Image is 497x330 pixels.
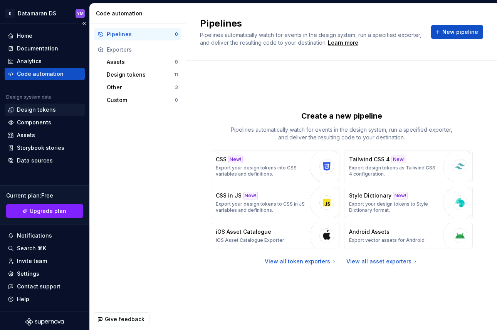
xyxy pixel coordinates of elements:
[349,192,391,199] p: Style Dictionary
[6,204,83,218] a: Upgrade plan
[79,18,89,29] button: Collapse sidebar
[17,157,53,164] div: Data sources
[243,192,258,199] div: New!
[265,258,337,265] a: View all token exporters
[175,59,178,65] div: 8
[107,84,175,91] div: Other
[349,201,439,213] p: Export your design tokens to Style Dictionary format.
[301,111,382,121] p: Create a new pipeline
[216,237,284,243] p: iOS Asset Catalogue Exporter
[17,119,51,126] div: Components
[6,192,83,199] div: Current plan : Free
[17,57,42,65] div: Analytics
[17,106,56,114] div: Design tokens
[216,228,271,236] p: iOS Asset Catalogue
[5,55,85,67] a: Analytics
[349,228,390,236] p: Android Assets
[25,318,64,326] svg: Supernova Logo
[391,156,406,163] div: New!
[17,32,32,40] div: Home
[200,32,423,46] span: Pipelines automatically watch for events in the design system, run a specified exporter, and deli...
[228,156,243,163] div: New!
[216,201,306,213] p: Export your design tokens to CSS in JS variables and definitions.
[17,45,58,52] div: Documentation
[17,70,64,78] div: Code automation
[393,192,408,199] div: New!
[5,129,85,141] a: Assets
[349,165,439,177] p: Export design tokens as Tailwind CSS 4 configuration.
[211,223,339,248] button: iOS Asset CatalogueiOS Asset Catalogue Exporter
[5,68,85,80] a: Code automation
[5,242,85,255] button: Search ⌘K
[5,30,85,42] a: Home
[211,151,339,182] button: CSSNew!Export your design tokens into CSS variables and definitions.
[344,223,473,248] button: Android AssetsExport vector assets for Android
[211,187,339,218] button: CSS in JSNew!Export your design tokens to CSS in JS variables and definitions.
[344,187,473,218] button: Style DictionaryNew!Export your design tokens to Style Dictionary format.
[349,156,390,163] p: Tailwind CSS 4
[6,94,52,100] div: Design system data
[175,97,178,103] div: 0
[96,10,183,17] div: Code automation
[346,258,418,265] a: View all asset exporters
[104,56,181,68] button: Assets8
[18,10,56,17] div: Datamaran DS
[5,255,85,267] a: Invite team
[94,312,149,326] button: Give feedback
[5,280,85,293] button: Contact support
[349,237,425,243] p: Export vector assets for Android
[107,46,178,54] div: Exporters
[5,154,85,167] a: Data sources
[107,58,175,66] div: Assets
[107,96,175,104] div: Custom
[5,116,85,129] a: Components
[216,165,306,177] p: Export your design tokens into CSS variables and definitions.
[94,28,181,40] button: Pipelines0
[5,9,15,18] div: D
[200,17,422,30] h2: Pipelines
[104,94,181,106] button: Custom0
[17,283,60,290] div: Contact support
[77,10,84,17] div: YM
[104,69,181,81] button: Design tokens11
[216,156,227,163] p: CSS
[328,39,358,47] a: Learn more
[327,40,359,46] span: .
[226,126,457,141] p: Pipelines automatically watch for events in the design system, run a specified exporter, and deli...
[107,30,175,38] div: Pipelines
[30,207,66,215] span: Upgrade plan
[5,142,85,154] a: Storybook stories
[175,84,178,90] div: 3
[17,257,47,265] div: Invite team
[107,71,174,79] div: Design tokens
[105,315,144,323] span: Give feedback
[2,5,88,22] button: DDatamaran DSYM
[216,192,242,199] p: CSS in JS
[5,229,85,242] button: Notifications
[5,42,85,55] a: Documentation
[5,268,85,280] a: Settings
[175,31,178,37] div: 0
[17,295,29,303] div: Help
[174,72,178,78] div: 11
[17,232,52,240] div: Notifications
[17,144,64,152] div: Storybook stories
[5,293,85,305] button: Help
[5,104,85,116] a: Design tokens
[17,131,35,139] div: Assets
[104,81,181,94] button: Other3
[17,270,39,278] div: Settings
[17,245,46,252] div: Search ⌘K
[431,25,483,39] button: New pipeline
[344,151,473,182] button: Tailwind CSS 4New!Export design tokens as Tailwind CSS 4 configuration.
[442,28,478,36] span: New pipeline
